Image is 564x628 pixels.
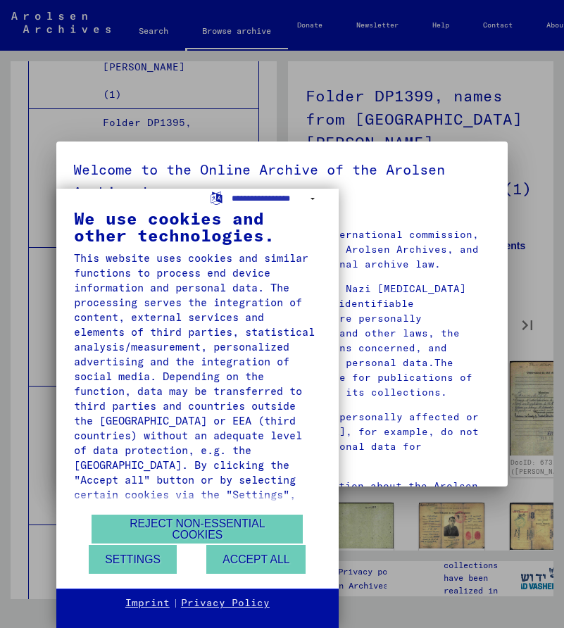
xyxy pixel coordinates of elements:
[74,251,321,576] div: This website uses cookies and similar functions to process end device information and personal da...
[206,545,306,574] button: Accept all
[181,596,270,610] a: Privacy Policy
[74,210,321,244] div: We use cookies and other technologies.
[92,515,303,544] button: Reject non-essential cookies
[125,596,170,610] a: Imprint
[89,545,177,574] button: Settings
